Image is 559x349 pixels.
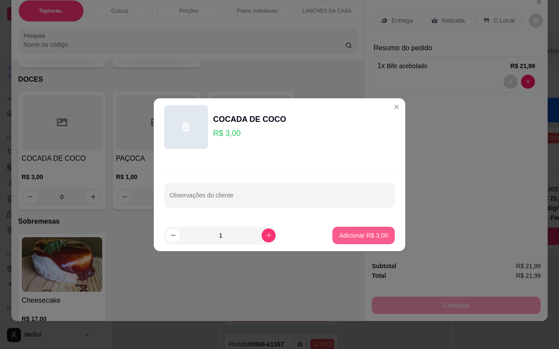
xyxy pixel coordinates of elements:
p: R$ 3,00 [213,127,286,139]
button: increase-product-quantity [262,228,276,242]
button: Adicionar R$ 3,00 [332,227,395,244]
button: decrease-product-quantity [166,228,180,242]
div: COCADA DE COCO [213,113,286,125]
p: Adicionar R$ 3,00 [339,231,388,240]
input: Observações do cliente [169,194,390,203]
button: Close [390,100,404,114]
